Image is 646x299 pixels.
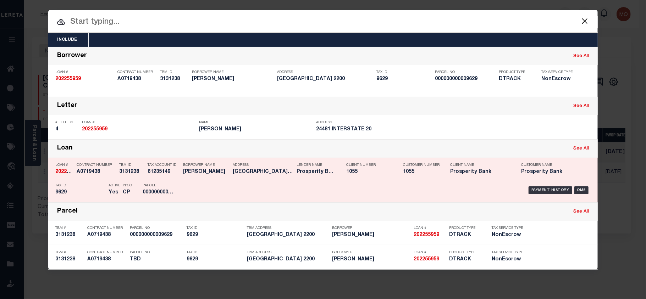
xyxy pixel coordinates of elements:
h5: 1055 [403,169,438,175]
p: Loan # [82,120,195,125]
a: See All [573,104,589,108]
h5: A0719438 [77,169,116,175]
h5: 9629 [55,190,105,196]
h5: 9629 [376,76,431,82]
a: See All [573,146,589,151]
h5: Yes [109,190,119,196]
div: Payment History [529,186,572,194]
h5: JOSEPH WAYNE CHANDLER [332,256,410,263]
p: TBM Address [247,226,328,230]
p: Tax ID [55,184,105,188]
a: See All [573,209,589,214]
p: Parcel [143,184,175,188]
div: Letter [57,102,77,110]
div: Loan [57,145,73,153]
p: Name [199,120,313,125]
p: # Letters [55,120,78,125]
h5: DTRACK [449,256,481,263]
h5: 24481 INTERSTATE 20 [316,126,430,132]
p: PPCC [123,184,132,188]
h5: NonEscrow [541,76,577,82]
p: Product Type [449,250,481,255]
h5: JOSEPH WAYNE CHANDLER [192,76,274,82]
p: TBM ID [119,163,144,167]
strong: 202255959 [414,232,439,237]
h5: TBD COUNTY ROAD 2200 [247,232,328,238]
h5: 000000000009629 [143,190,175,196]
h5: 61235149 [148,169,180,175]
h5: 9629 [187,232,243,238]
p: Lender Name [297,163,336,167]
p: Contract Number [117,70,156,74]
h5: 9629 [187,256,243,263]
p: Borrower [332,226,410,230]
h5: Prosperity Bank [450,169,510,175]
h5: 000000000009629 [435,76,495,82]
p: Parcel No [130,250,183,255]
h5: Prosperity Bank [297,169,336,175]
button: Include [48,33,86,47]
h5: 202255959 [414,256,446,263]
h5: 3131238 [55,256,84,263]
h5: 000000000009629 [130,232,183,238]
h5: A0719438 [87,232,126,238]
h5: TBD COUNTY ROAD 2200 [233,169,293,175]
p: Customer Name [521,163,581,167]
h5: 3131238 [119,169,144,175]
h5: NonEscrow [492,256,524,263]
strong: 202255959 [414,257,439,262]
p: TBM Address [247,250,328,255]
p: Tax Service Type [492,250,524,255]
p: Tax ID [187,226,243,230]
h5: 202255959 [55,169,73,175]
h5: JOSEPH CHANDLER [183,169,229,175]
p: Client Number [346,163,392,167]
p: Client Name [450,163,510,167]
div: Borrower [57,52,87,60]
p: Loan # [414,226,446,230]
p: TBM # [55,250,84,255]
div: OMS [574,186,589,194]
p: Parcel No [435,70,495,74]
p: Tax Service Type [541,70,577,74]
h5: DTRACK [499,76,531,82]
p: Tax Account ID [148,163,180,167]
p: Product Type [449,226,481,230]
h5: Prosperity Bank [521,169,581,175]
h5: A0719438 [117,76,156,82]
p: Contract Number [77,163,116,167]
h5: 202255959 [82,126,195,132]
h5: 4 [55,126,78,132]
input: Start typing... [48,16,598,28]
p: Address [316,120,430,125]
strong: 202255959 [82,127,107,132]
p: Borrower Name [192,70,274,74]
h5: 3131238 [55,232,84,238]
p: Address [277,70,373,74]
h5: TBD COUNTY ROAD 2200 [277,76,373,82]
p: Tax ID [187,250,243,255]
p: Active [109,184,120,188]
h5: TBD [130,256,183,263]
p: Loan # [55,163,73,167]
p: Parcel No [130,226,183,230]
p: Contract Number [87,226,126,230]
a: See All [573,54,589,58]
p: Loan # [55,70,114,74]
p: Contract Number [87,250,126,255]
p: Tax ID [376,70,431,74]
h5: JOSEPH WAYNE CHANDLER [199,126,313,132]
p: TBM # [55,226,84,230]
strong: 202255959 [55,77,81,81]
p: Borrower [332,250,410,255]
h5: DTRACK [449,232,481,238]
strong: 202255959 [55,169,81,174]
p: TBM ID [160,70,188,74]
h5: 202255959 [414,232,446,238]
h5: CP [123,190,132,196]
p: Customer Number [403,163,440,167]
button: Close [580,16,589,26]
p: Address [233,163,293,167]
h5: TBD COUNTY ROAD 2200 [247,256,328,263]
p: Product Type [499,70,531,74]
